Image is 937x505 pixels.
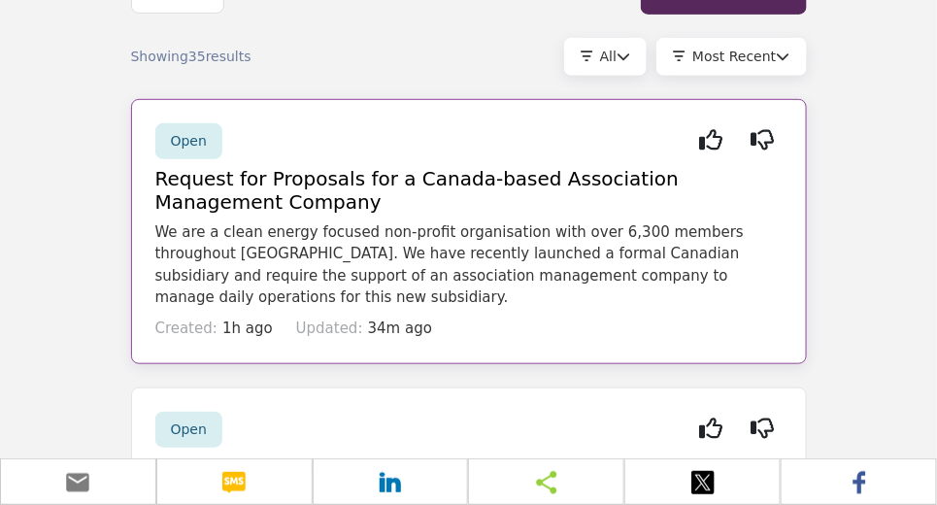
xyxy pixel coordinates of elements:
span: Updated: [296,320,363,337]
span: 34m ago [368,320,432,337]
span: Open [171,421,207,437]
i: Not Interested [752,428,775,429]
span: Created: [155,320,218,337]
h5: RFP for Bylaw Review and Rewrite Contractor [155,455,783,479]
h5: Request for Proposals for a Canada-based Association Management Company [155,167,783,214]
i: Interested [699,140,722,141]
span: 1h ago [222,320,273,337]
img: twitter-white sharing button [691,471,715,494]
span: 35 [188,49,206,64]
span: All [600,49,617,64]
p: We are a clean energy focused non-profit organisation with over 6,300 members throughout [GEOGRAP... [155,221,783,309]
i: Not Interested [752,140,775,141]
img: email-white sharing button [66,471,89,494]
i: Interested [699,428,722,429]
img: sms-white sharing button [222,471,246,494]
span: Most Recent [692,49,776,64]
img: linkedin-white sharing button [379,471,402,494]
div: Showing results [131,47,334,67]
img: sharethis-white sharing button [535,471,558,494]
span: Open [171,133,207,149]
img: facebook-white sharing button [848,471,871,494]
